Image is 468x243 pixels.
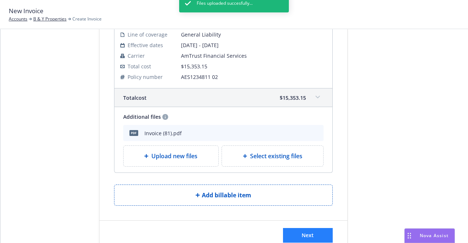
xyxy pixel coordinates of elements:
[123,94,147,102] span: Total cost
[128,73,163,81] span: Policy number
[114,185,333,206] button: Add billable item
[129,130,138,136] span: pdf
[128,41,163,49] span: Effective dates
[114,88,332,107] div: Totalcost$15,353.15
[123,145,219,167] div: Upload new files
[72,16,102,22] span: Create Invoice
[291,129,297,137] button: download file
[128,52,145,60] span: Carrier
[405,229,414,243] div: Drag to move
[302,232,314,239] span: Next
[280,94,306,102] span: $15,353.15
[151,152,197,160] span: Upload new files
[302,129,309,137] button: preview file
[9,6,44,16] span: New Invoice
[315,129,321,137] button: archive file
[404,228,455,243] button: Nova Assist
[283,228,333,243] button: Next
[9,16,27,22] a: Accounts
[33,16,67,22] a: B & Y Properties
[128,31,167,38] span: Line of coverage
[123,113,161,121] span: Additional files
[420,232,449,239] span: Nova Assist
[128,62,151,70] span: Total cost
[144,129,182,137] div: Invoice (81).pdf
